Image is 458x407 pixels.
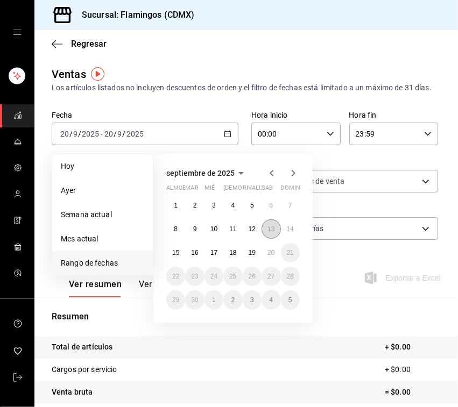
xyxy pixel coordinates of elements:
[78,130,81,138] font: /
[69,279,122,289] font: Ver resumen
[223,184,287,196] abbr: jueves
[267,249,274,256] abbr: 20 de septiembre de 2025
[185,219,204,239] button: 9 de septiembre de 2025
[262,184,273,191] font: sab
[262,243,280,262] button: 20 de septiembre de 2025
[223,243,242,262] button: 18 de septiembre de 2025
[205,184,215,196] abbr: miércoles
[349,111,377,120] font: Hora fin
[71,39,107,49] font: Regresar
[73,130,78,138] input: --
[243,290,262,310] button: 3 de octubre de 2025
[287,225,294,233] abbr: 14 de septiembre de 2025
[210,273,217,280] abbr: 24 de septiembre de 2025
[262,184,273,196] abbr: sábado
[166,219,185,239] button: 8 de septiembre de 2025
[229,225,236,233] abbr: 11 de septiembre de 2025
[52,342,112,351] font: Total de artículos
[287,249,294,256] font: 21
[114,130,117,138] font: /
[104,130,114,138] input: --
[193,225,197,233] font: 9
[269,296,273,304] abbr: 4 de octubre de 2025
[172,273,179,280] abbr: 22 de septiembre de 2025
[250,296,254,304] font: 3
[205,196,223,215] button: 3 de septiembre de 2025
[212,296,216,304] font: 1
[174,225,178,233] abbr: 8 de septiembre de 2025
[172,249,179,256] abbr: 15 de septiembre de 2025
[52,311,89,322] font: Resumen
[210,225,217,233] abbr: 10 de septiembre de 2025
[262,219,280,239] button: 13 de septiembre de 2025
[229,249,236,256] abbr: 18 de septiembre de 2025
[385,365,411,374] font: + $0.00
[281,196,300,215] button: 7 de septiembre de 2025
[61,234,98,243] font: Mes actual
[82,10,194,20] font: Sucursal: Flamingos (CDMX)
[52,111,73,120] font: Fecha
[52,83,432,92] font: Los artículos listados no incluyen descuentos de orden y el filtro de fechas está limitado a un m...
[249,249,256,256] font: 19
[281,184,307,191] font: dominio
[267,273,274,280] abbr: 27 de septiembre de 2025
[212,202,216,209] font: 3
[212,296,216,304] abbr: 1 de octubre de 2025
[288,202,292,209] abbr: 7 de septiembre de 2025
[61,259,118,267] font: Rango de fechas
[193,202,197,209] abbr: 2 de septiembre de 2025
[172,296,179,304] font: 29
[288,296,292,304] font: 5
[249,249,256,256] abbr: 19 de septiembre de 2025
[249,225,256,233] abbr: 12 de septiembre de 2025
[166,167,248,180] button: septiembre de 2025
[269,202,273,209] font: 6
[205,243,223,262] button: 17 de septiembre de 2025
[212,202,216,209] abbr: 3 de septiembre de 2025
[250,296,254,304] abbr: 3 de octubre de 2025
[61,210,112,219] font: Semana actual
[249,273,256,280] font: 26
[229,249,236,256] font: 18
[185,267,204,286] button: 23 de septiembre de 2025
[269,202,273,209] abbr: 6 de septiembre de 2025
[117,130,123,138] input: --
[288,202,292,209] font: 7
[91,67,104,81] button: Marcador de información sobre herramientas
[243,267,262,286] button: 26 de septiembre de 2025
[172,273,179,280] font: 22
[223,219,242,239] button: 11 de septiembre de 2025
[191,296,198,304] abbr: 30 de septiembre de 2025
[191,273,198,280] abbr: 23 de septiembre de 2025
[243,243,262,262] button: 19 de septiembre de 2025
[174,225,178,233] font: 8
[13,28,22,37] button: cajón abierto
[262,290,280,310] button: 4 de octubre de 2025
[281,243,300,262] button: 21 de septiembre de 2025
[267,225,274,233] abbr: 13 de septiembre de 2025
[166,184,198,196] abbr: lunes
[262,196,280,215] button: 6 de septiembre de 2025
[205,184,215,191] font: mié
[223,196,242,215] button: 4 de septiembre de 2025
[281,267,300,286] button: 28 de septiembre de 2025
[139,279,181,289] font: Ver ventas
[223,184,287,191] font: [DEMOGRAPHIC_DATA]
[243,184,272,196] abbr: viernes
[52,68,86,81] font: Ventas
[61,162,74,170] font: Hoy
[267,273,274,280] font: 27
[287,225,294,233] font: 14
[191,249,198,256] font: 16
[385,388,411,396] font: = $0.00
[251,111,287,120] font: Hora inicio
[185,196,204,215] button: 2 de septiembre de 2025
[250,202,254,209] abbr: 5 de septiembre de 2025
[60,130,69,138] input: --
[166,267,185,286] button: 22 de septiembre de 2025
[243,196,262,215] button: 5 de septiembre de 2025
[166,169,235,177] font: septiembre de 2025
[249,273,256,280] abbr: 26 de septiembre de 2025
[174,202,178,209] abbr: 1 de septiembre de 2025
[288,296,292,304] abbr: 5 de octubre de 2025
